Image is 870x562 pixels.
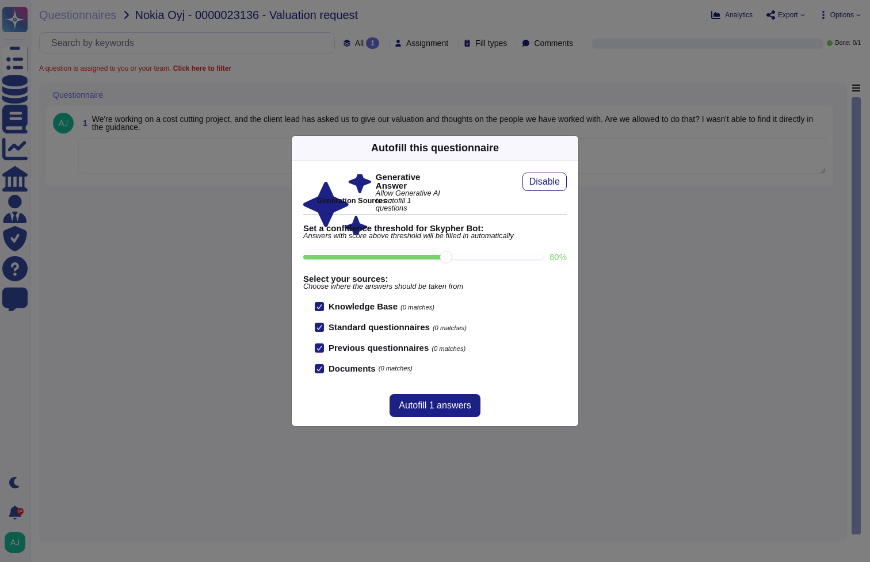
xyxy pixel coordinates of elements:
b: Select your sources: [303,274,567,283]
b: Previous questionnaires [329,343,429,353]
span: Autofill 1 answers [399,401,471,410]
b: Knowledge Base [329,301,398,311]
label: 80 % [550,253,567,261]
span: Choose where the answers should be taken from [303,283,567,290]
span: Allow Generative AI to autofill 1 questions [376,190,444,212]
button: Autofill 1 answers [390,394,480,417]
span: (0 matches) [433,324,467,331]
b: Standard questionnaires [329,322,430,332]
span: Answers with score above threshold will be filled in automatically [303,232,567,240]
span: (0 matches) [400,304,434,311]
button: Disable [522,173,567,191]
span: Disable [529,177,560,186]
div: Autofill this questionnaire [371,140,499,156]
b: Generative Answer [376,173,444,190]
b: Generation Sources : [317,196,391,205]
span: (0 matches) [432,345,465,352]
span: (0 matches) [379,365,413,372]
b: Documents [329,364,376,373]
b: Set a confidence threshold for Skypher Bot: [303,224,567,232]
